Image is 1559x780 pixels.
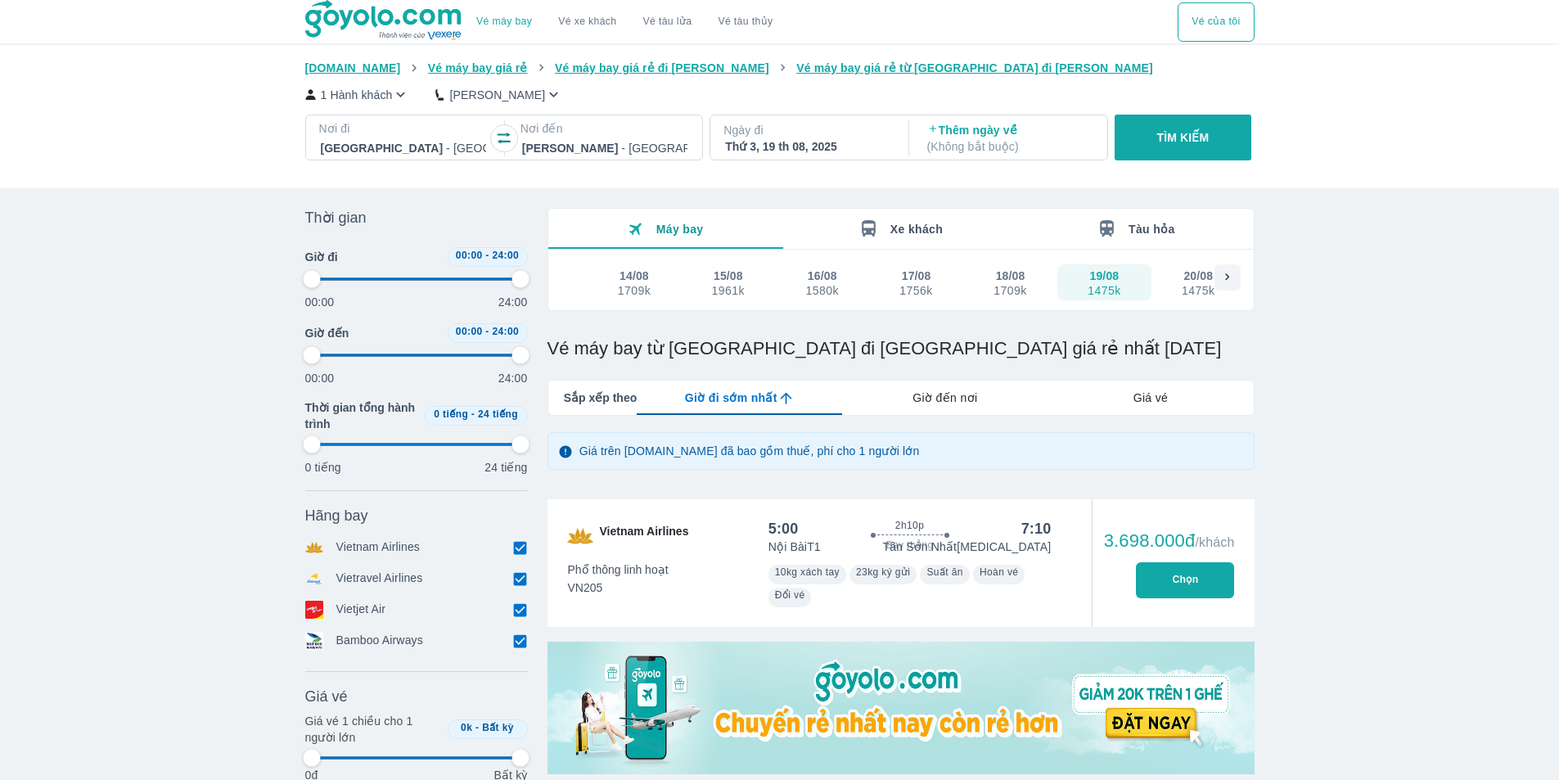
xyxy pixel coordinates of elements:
[484,459,527,476] p: 24 tiếng
[705,2,786,42] button: Vé tàu thủy
[1157,129,1210,146] p: TÌM KIẾM
[808,268,837,284] div: 16/08
[630,2,705,42] a: Vé tàu lửa
[482,722,514,733] span: Bất kỳ
[478,408,518,420] span: 24 tiếng
[435,86,562,103] button: [PERSON_NAME]
[912,390,977,406] span: Giờ đến nơi
[637,381,1253,415] div: lab API tabs example
[1133,390,1169,406] span: Giá vé
[768,539,821,555] p: Nội Bài T1
[485,250,489,261] span: -
[1136,562,1234,598] button: Chọn
[485,326,489,337] span: -
[558,16,616,28] a: Vé xe khách
[305,506,368,525] span: Hãng bay
[926,566,963,578] span: Suất ăn
[305,370,335,386] p: 00:00
[547,642,1255,774] img: media-0
[555,61,769,74] span: Vé máy bay giá rẻ đi [PERSON_NAME]
[476,16,532,28] a: Vé máy bay
[305,325,349,341] span: Giờ đến
[656,223,704,236] span: Máy bay
[588,264,1214,300] div: scrollable day and price
[712,284,745,297] div: 1961k
[856,566,910,578] span: 23kg ký gửi
[305,399,418,432] span: Thời gian tổng hành trình
[319,120,488,137] p: Nơi đi
[1129,223,1175,236] span: Tàu hỏa
[1088,284,1120,297] div: 1475k
[456,326,483,337] span: 00:00
[547,337,1255,360] h1: Vé máy bay từ [GEOGRAPHIC_DATA] đi [GEOGRAPHIC_DATA] giá rẻ nhất [DATE]
[492,250,519,261] span: 24:00
[475,722,479,733] span: -
[1090,268,1120,284] div: 19/08
[305,459,341,476] p: 0 tiếng
[796,61,1153,74] span: Vé máy bay giá rẻ từ [GEOGRAPHIC_DATA] đi [PERSON_NAME]
[305,208,367,228] span: Thời gian
[1183,268,1213,284] div: 20/08
[434,408,468,420] span: 0 tiếng
[321,87,393,103] p: 1 Hành khách
[305,713,441,746] p: Giá vé 1 chiều cho 1 người lớn
[600,523,689,549] span: Vietnam Airlines
[805,284,838,297] div: 1580k
[305,294,335,310] p: 00:00
[579,443,920,459] p: Giá trên [DOMAIN_NAME] đã bao gồm thuế, phí cho 1 người lớn
[305,249,338,265] span: Giờ đi
[883,539,1052,555] p: Tân Sơn Nhất [MEDICAL_DATA]
[568,579,669,596] span: VN205
[1021,519,1052,539] div: 7:10
[456,250,483,261] span: 00:00
[899,284,932,297] div: 1756k
[463,2,786,42] div: choose transportation mode
[305,61,401,74] span: [DOMAIN_NAME]
[768,519,799,539] div: 5:00
[996,268,1025,284] div: 18/08
[471,408,475,420] span: -
[1178,2,1254,42] button: Vé của tôi
[498,370,528,386] p: 24:00
[994,284,1026,297] div: 1709k
[620,268,649,284] div: 14/08
[449,87,545,103] p: [PERSON_NAME]
[895,519,924,532] span: 2h10p
[305,86,410,103] button: 1 Hành khách
[1182,284,1214,297] div: 1475k
[461,722,472,733] span: 0k
[336,601,386,619] p: Vietjet Air
[305,60,1255,76] nav: breadcrumb
[1115,115,1251,160] button: TÌM KIẾM
[492,326,519,337] span: 24:00
[1178,2,1254,42] div: choose transportation mode
[725,138,890,155] div: Thứ 3, 19 th 08, 2025
[564,390,638,406] span: Sắp xếp theo
[520,120,689,137] p: Nơi đến
[723,122,892,138] p: Ngày đi
[775,589,805,601] span: Đổi vé
[498,294,528,310] p: 24:00
[1195,535,1234,549] span: /khách
[685,390,777,406] span: Giờ đi sớm nhất
[980,566,1019,578] span: Hoàn vé
[336,632,423,650] p: Bamboo Airways
[714,268,743,284] div: 15/08
[305,687,348,706] span: Giá vé
[336,539,421,557] p: Vietnam Airlines
[336,570,423,588] p: Vietravel Airlines
[567,523,593,549] img: VN
[890,223,943,236] span: Xe khách
[1104,531,1235,551] div: 3.698.000đ
[428,61,528,74] span: Vé máy bay giá rẻ
[927,122,1093,155] p: Thêm ngày về
[927,138,1093,155] p: ( Không bắt buộc )
[568,561,669,578] span: Phổ thông linh hoạt
[902,268,931,284] div: 17/08
[618,284,651,297] div: 1709k
[775,566,840,578] span: 10kg xách tay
